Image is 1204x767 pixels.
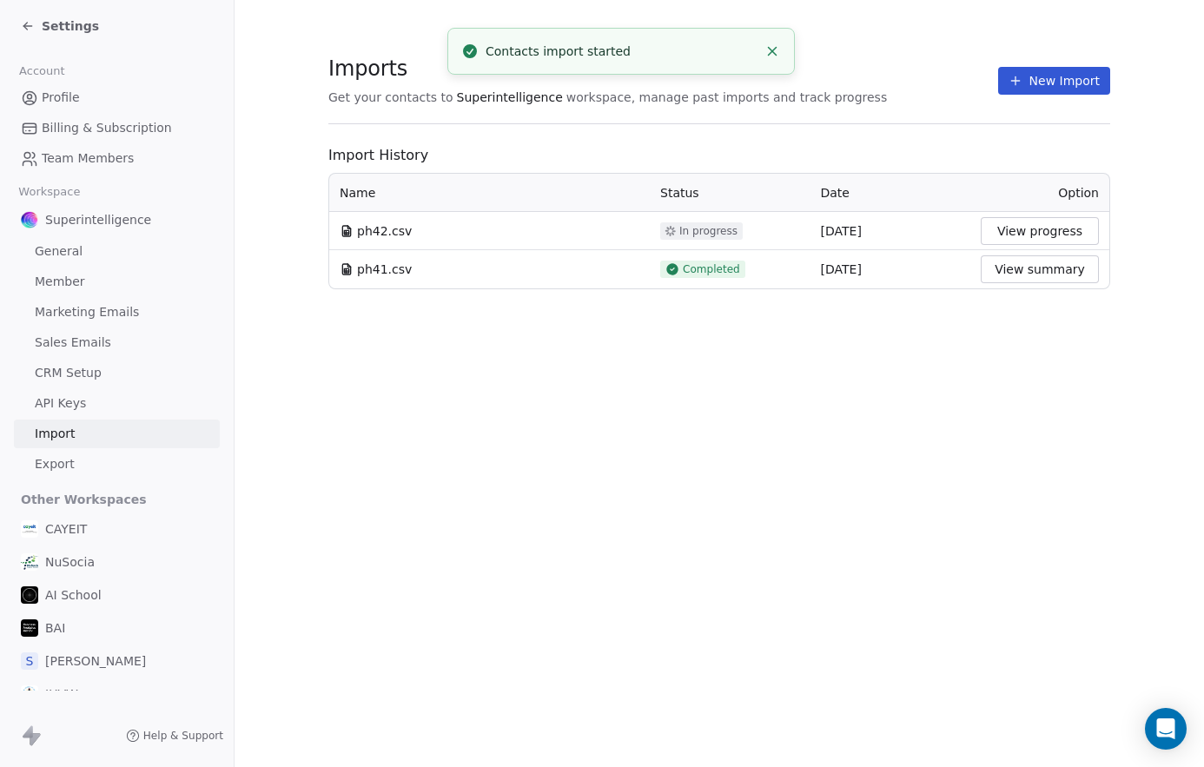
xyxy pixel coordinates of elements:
a: Export [14,450,220,479]
span: Import History [328,145,1110,166]
button: View summary [981,255,1099,283]
span: Option [1058,186,1099,200]
img: CAYEIT%20Square%20Logo.png [21,520,38,538]
img: 3.png [21,586,38,604]
div: Contacts import started [486,43,757,61]
span: Imports [328,56,887,82]
div: [DATE] [821,222,961,240]
span: Import [35,425,75,443]
span: Account [11,58,72,84]
span: CAYEIT [45,520,87,538]
span: Date [821,186,850,200]
button: New Import [998,67,1110,95]
span: Billing & Subscription [42,119,172,137]
a: Help & Support [126,729,223,743]
a: Settings [21,17,99,35]
span: IUVW [45,685,78,703]
span: API Keys [35,394,86,413]
span: BAI [45,619,65,637]
span: ph41.csv [357,261,412,278]
span: AI School [45,586,102,604]
span: S [21,652,38,670]
span: Export [35,455,75,473]
a: Profile [14,83,220,112]
div: [DATE] [821,261,961,278]
span: Sales Emails [35,334,111,352]
a: Billing & Subscription [14,114,220,142]
span: Workspace [11,179,88,205]
span: workspace, manage past imports and track progress [566,89,887,106]
a: Team Members [14,144,220,173]
span: Settings [42,17,99,35]
span: [PERSON_NAME] [45,652,146,670]
span: Other Workspaces [14,486,154,513]
span: Profile [42,89,80,107]
a: Marketing Emails [14,298,220,327]
span: Status [660,186,699,200]
a: Import [14,420,220,448]
img: VedicU.png [21,685,38,703]
span: Superintelligence [45,211,151,228]
span: Marketing Emails [35,303,139,321]
span: Team Members [42,149,134,168]
span: General [35,242,83,261]
span: NuSocia [45,553,95,571]
span: CRM Setup [35,364,102,382]
div: Open Intercom Messenger [1145,708,1187,750]
span: Name [340,184,375,202]
a: General [14,237,220,266]
span: In progress [679,224,738,238]
a: Member [14,268,220,296]
a: Sales Emails [14,328,220,357]
button: Close toast [761,40,784,63]
img: LOGO_1_WB.png [21,553,38,571]
span: Get your contacts to [328,89,453,106]
button: View progress [981,217,1099,245]
a: API Keys [14,389,220,418]
span: Member [35,273,85,291]
span: Completed [683,262,740,276]
a: CRM Setup [14,359,220,387]
span: Superintelligence [457,89,563,106]
img: bar1.webp [21,619,38,637]
img: sinews%20copy.png [21,211,38,228]
span: Help & Support [143,729,223,743]
span: ph42.csv [357,222,412,240]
